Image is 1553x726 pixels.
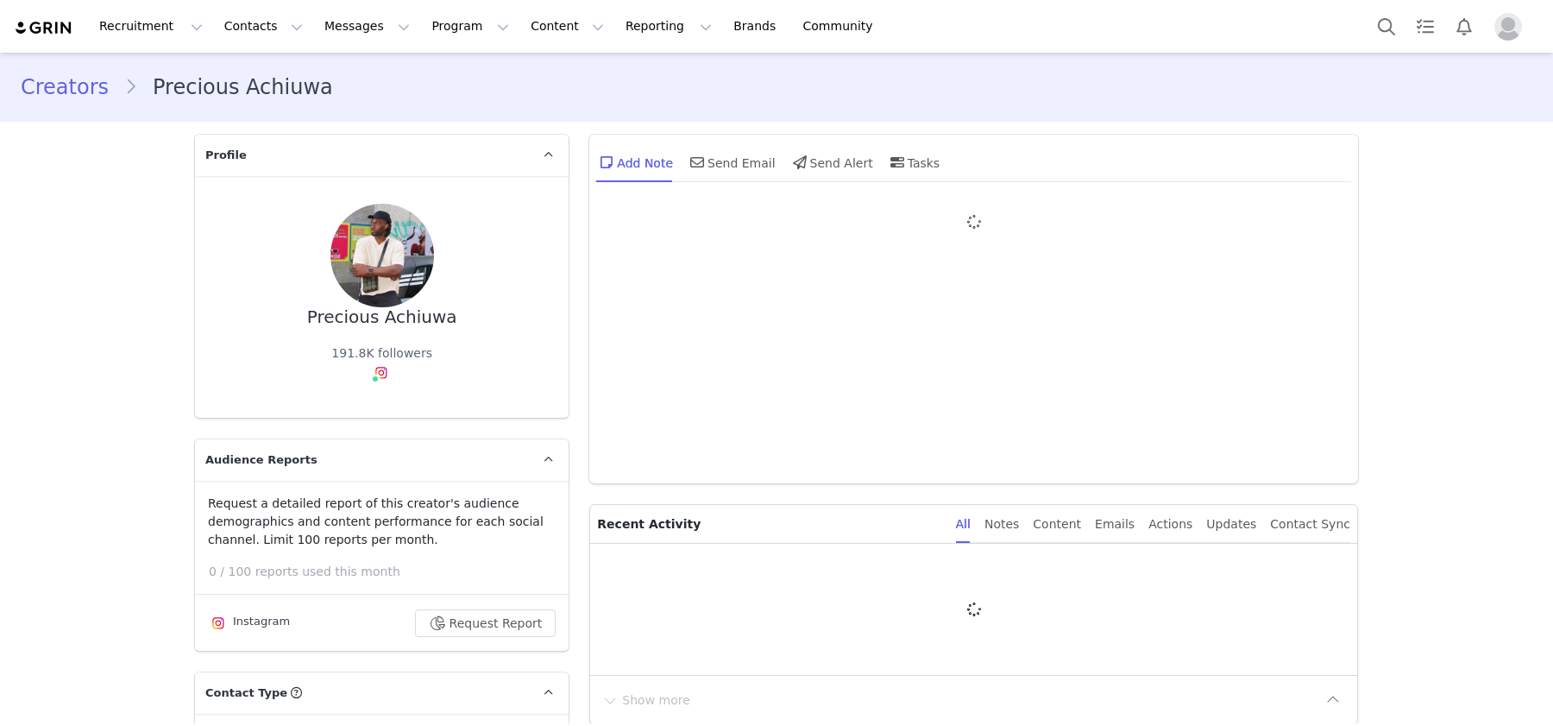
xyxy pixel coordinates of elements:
[307,307,457,327] div: Precious Achiuwa
[421,7,519,46] button: Program
[330,204,434,307] img: 3b8afeb0-72a6-4b01-beb2-61f5188f6e42--s.jpg
[205,451,318,469] span: Audience Reports
[1095,505,1135,544] div: Emails
[211,616,225,630] img: instagram.svg
[1033,505,1081,544] div: Content
[956,505,971,544] div: All
[21,72,124,103] a: Creators
[1368,7,1405,46] button: Search
[723,7,791,46] a: Brands
[597,505,941,543] p: Recent Activity
[1406,7,1444,46] a: Tasks
[205,685,287,702] span: Contact Type
[415,609,556,637] button: Request Report
[331,344,432,363] div: 191.8K followers
[596,142,673,183] div: Add Note
[205,147,247,164] span: Profile
[1484,13,1539,41] button: Profile
[208,613,290,634] div: Instagram
[1148,505,1192,544] div: Actions
[314,7,420,46] button: Messages
[208,495,556,549] p: Request a detailed report of this creator's audience demographics and content performance for eac...
[374,366,388,380] img: instagram.svg
[984,505,1019,544] div: Notes
[793,7,891,46] a: Community
[1445,7,1483,46] button: Notifications
[89,7,213,46] button: Recruitment
[1270,505,1350,544] div: Contact Sync
[1494,13,1522,41] img: placeholder-profile.jpg
[789,142,873,183] div: Send Alert
[209,563,569,581] p: 0 / 100 reports used this month
[600,686,691,714] button: Show more
[1206,505,1256,544] div: Updates
[687,142,776,183] div: Send Email
[615,7,722,46] button: Reporting
[887,142,940,183] div: Tasks
[520,7,614,46] button: Content
[14,20,74,36] img: grin logo
[214,7,313,46] button: Contacts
